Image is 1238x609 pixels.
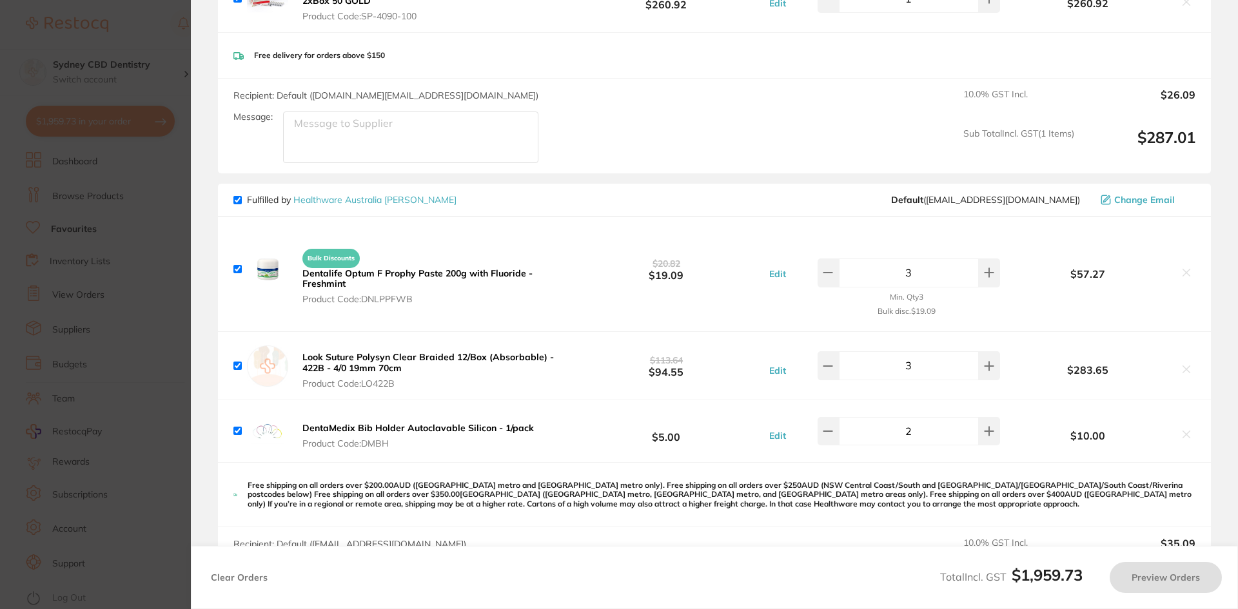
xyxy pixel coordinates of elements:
img: empty.jpg [247,345,288,387]
span: Bulk Discounts [302,249,360,268]
button: Edit [765,365,790,376]
img: c3pkaW1hMA [247,249,288,290]
span: $20.82 [653,258,680,269]
label: Message: [233,111,273,122]
b: $1,959.73 [1012,565,1083,585]
span: $113.64 [650,354,683,366]
b: Look Suture Polysyn Clear Braided 12/Box (Absorbable) - 422B - 4/0 19mm 70cm [302,351,554,373]
small: Min. Qty 3 [890,293,923,302]
button: Edit [765,430,790,441]
span: Total Incl. GST [940,570,1083,583]
output: $287.01 [1085,128,1195,164]
img: d3Nxb2lrYQ [247,411,288,452]
a: Healthware Australia [PERSON_NAME] [293,194,457,206]
span: Recipient: Default ( [DOMAIN_NAME][EMAIL_ADDRESS][DOMAIN_NAME] ) [233,90,538,101]
b: $94.55 [570,354,762,378]
b: $5.00 [570,419,762,443]
span: 10.0 % GST Incl. [963,537,1074,566]
button: DentaMedix Bib Holder Autoclavable Silicon - 1/pack Product Code:DMBH [299,422,538,449]
b: Default [891,194,923,206]
span: Sub Total Incl. GST ( 1 Items) [963,128,1074,164]
output: $35.09 [1085,537,1195,566]
b: $283.65 [1003,364,1172,376]
button: Look Suture Polysyn Clear Braided 12/Box (Absorbable) - 422B - 4/0 19mm 70cm Product Code:LO422B [299,351,570,389]
p: Fulfilled by [247,195,457,205]
button: Change Email [1097,194,1195,206]
button: Bulk Discounts Dentalife Optum F Prophy Paste 200g with Fluoride - Freshmint Product Code:DNLPPFWB [299,243,570,305]
b: DentaMedix Bib Holder Autoclavable Silicon - 1/pack [302,422,534,434]
span: Product Code: DNLPPFWB [302,294,566,304]
small: Bulk disc. $19.09 [878,307,936,316]
b: $57.27 [1003,268,1172,280]
b: $19.09 [570,257,762,281]
button: Clear Orders [207,562,271,593]
span: Product Code: SP-4090-100 [302,11,566,21]
span: 10.0 % GST Incl. [963,89,1074,117]
span: Product Code: LO422B [302,378,566,389]
b: $10.00 [1003,430,1172,441]
button: Edit [765,268,790,280]
b: Dentalife Optum F Prophy Paste 200g with Fluoride - Freshmint [302,267,533,289]
span: info@healthwareaustralia.com.au [891,195,1080,205]
p: Free shipping on all orders over $200.00AUD ([GEOGRAPHIC_DATA] metro and [GEOGRAPHIC_DATA] metro ... [248,481,1195,508]
button: Preview Orders [1110,562,1222,593]
span: Change Email [1114,195,1175,205]
p: Free delivery for orders above $150 [254,51,385,60]
span: Recipient: Default ( [EMAIL_ADDRESS][DOMAIN_NAME] ) [233,538,466,550]
output: $26.09 [1085,89,1195,117]
span: Product Code: DMBH [302,438,534,449]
